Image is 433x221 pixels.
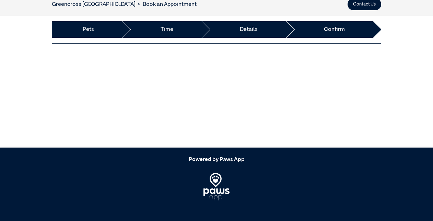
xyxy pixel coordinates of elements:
a: Greencross [GEOGRAPHIC_DATA] [52,2,136,7]
img: PawsApp [203,173,230,200]
a: Time [161,25,173,34]
a: Pets [83,25,94,34]
nav: breadcrumb [52,0,197,9]
a: Confirm [324,25,345,34]
h5: Powered by Paws App [52,156,381,163]
li: Book an Appointment [136,0,197,9]
a: Details [240,25,258,34]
